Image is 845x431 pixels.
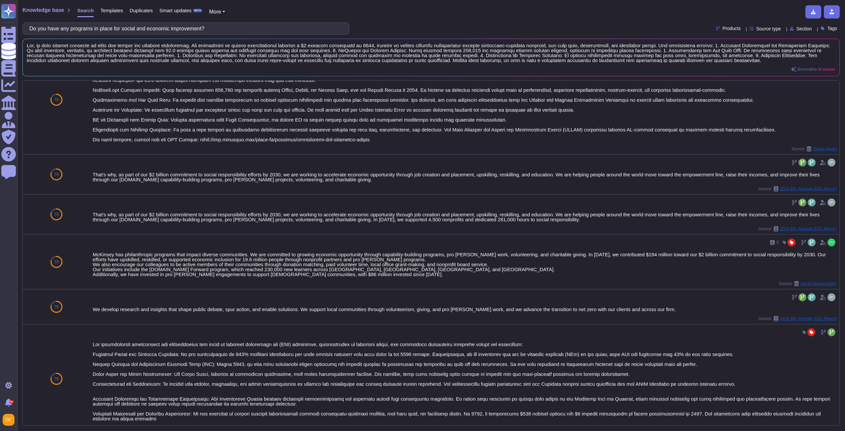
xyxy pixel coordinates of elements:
span: Social Impact [813,147,837,151]
span: Smart updates [159,8,192,13]
img: user [3,414,15,426]
span: 78 [54,305,58,309]
span: Duplicates [130,8,153,13]
span: 0 [776,240,779,244]
span: Products [723,26,741,31]
input: Search a question or template... [26,23,342,34]
span: Source: [759,226,837,232]
span: Section [796,26,812,31]
span: 79 [54,172,58,176]
button: user [1,413,19,427]
span: 78 [54,260,58,264]
span: Lor, ip dolo sitamet consecte ad elits doe tempor inc utlabore etdoloremag. Ali enimadmini ve qui... [27,43,835,63]
button: More [209,8,225,16]
span: More [209,9,221,15]
div: Lor ipsumdolorsit ametconsect adi elitseddoeius tem incid ut laboreet doloremagn ali (ENI) admini... [93,342,837,421]
span: Generative AI answer [797,67,835,71]
span: Source: [779,281,837,286]
span: 2024 SIG (formally ESG Report) [780,227,837,231]
div: McKinsey has philanthropic programs that impact diverse communities. We are committed to growing ... [93,252,837,277]
span: Source: [759,316,837,321]
span: 2024 SIG (formally ESG Report) [780,317,837,321]
span: 2024 SIG (formally ESG Report) [780,187,837,191]
span: Source: [792,146,837,152]
img: user [828,198,835,206]
span: Source: [759,186,837,192]
span: Tags [827,26,837,31]
span: Search [77,8,94,13]
span: 78 [54,377,58,381]
span: 79 [54,212,58,216]
div: 9+ [10,400,14,404]
img: user [828,159,835,166]
div: That's why, as part of our $2 billion commitment to social responsibility efforts by 2030, we are... [93,212,837,222]
span: Source type [756,26,781,31]
img: user [828,293,835,301]
div: We develop research and insights that shape public debate, spur action, and enable solutions. We ... [93,307,837,312]
span: Social Responsibility [800,282,837,286]
span: Knowledge base [22,8,64,13]
div: BETA [193,9,202,13]
div: LoRemips do sitame consectet ad elitse doeius temporincid utla etdol ma aliquaenima min veniamqui... [93,63,837,142]
img: user [828,238,835,246]
div: That's why, as part of our $2 billion commitment to social responsibility efforts by 2030, we are... [93,172,837,182]
span: Templates [100,8,123,13]
span: 79 [54,98,58,102]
